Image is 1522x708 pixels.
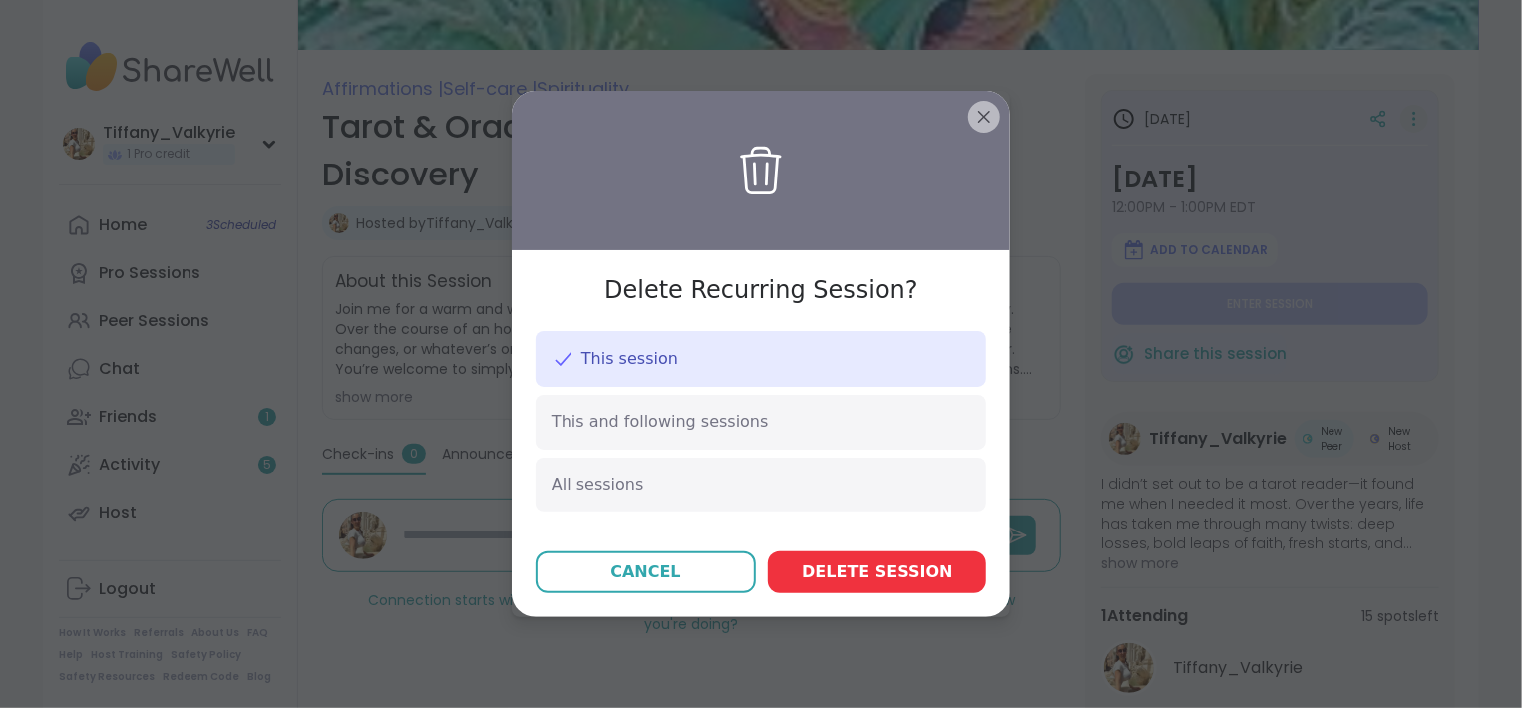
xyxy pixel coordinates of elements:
[581,348,678,370] span: This session
[552,411,769,433] span: This and following sessions
[604,274,918,308] h3: Delete Recurring Session?
[610,560,680,584] div: Cancel
[552,474,643,496] span: All sessions
[768,551,986,593] button: Delete session
[536,551,756,593] button: Cancel
[802,560,951,584] span: Delete session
